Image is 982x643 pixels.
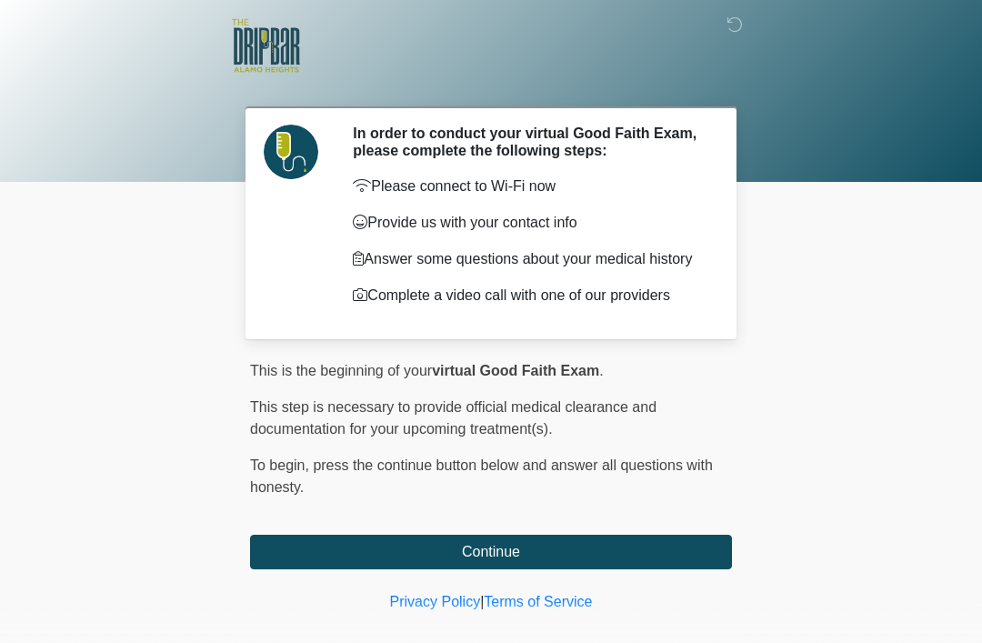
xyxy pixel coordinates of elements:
span: This is the beginning of your [250,363,432,378]
h2: In order to conduct your virtual Good Faith Exam, please complete the following steps: [353,125,705,159]
p: Answer some questions about your medical history [353,248,705,270]
span: To begin, [250,457,313,473]
a: Terms of Service [484,594,592,609]
a: Privacy Policy [390,594,481,609]
p: Complete a video call with one of our providers [353,285,705,306]
p: Provide us with your contact info [353,212,705,234]
a: | [480,594,484,609]
span: This step is necessary to provide official medical clearance and documentation for your upcoming ... [250,399,656,437]
button: Continue [250,535,732,569]
img: The DRIPBaR - Alamo Heights Logo [232,14,300,78]
img: Agent Avatar [264,125,318,179]
p: Please connect to Wi-Fi now [353,176,705,197]
span: press the continue button below and answer all questions with honesty. [250,457,713,495]
span: . [599,363,603,378]
strong: virtual Good Faith Exam [432,363,599,378]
